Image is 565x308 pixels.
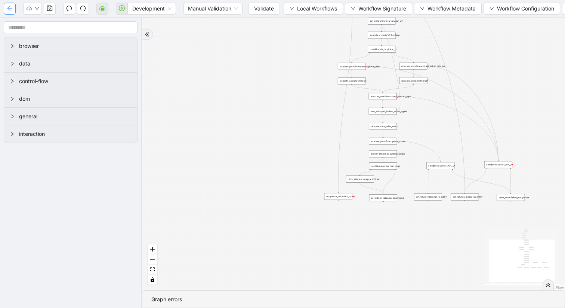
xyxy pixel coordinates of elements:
[4,3,16,15] button: arrow-left
[132,3,172,14] span: Development
[77,3,89,15] button: redo
[63,3,75,15] button: undo
[369,138,397,145] div: execute_workflow:update_ticket
[4,125,137,143] div: interaction
[484,161,512,168] div: conditions:server_run__1
[284,3,343,15] button: downLocal Workflows
[10,61,15,66] span: right
[290,6,294,11] span: down
[497,194,525,201] div: raise_error:failed_non_server
[369,108,397,115] div: new_tab:open_inview_ticket_again
[383,170,395,194] g: Edge from conditions:server_run_wrap to set_return_value:success_value
[352,53,370,62] g: Edge from conditions:is_ivr_ticket_ to execute_workflow:extract_ticket_data
[297,4,337,13] span: Local Workflows
[19,112,131,121] span: general
[346,176,374,183] div: click_element:wrap_activities
[368,46,396,53] div: conditions:is_ivr_ticket_
[509,204,513,208] span: plus-circle
[544,285,564,290] a: React Flow attribution
[368,32,396,39] div: execute_code:isIVR_boolean
[19,77,131,85] span: control-flow
[368,18,396,25] div: get_environment_url:inview_url
[351,6,355,11] span: down
[369,93,397,100] div: execute_workflow:check_carrier_type
[10,132,15,136] span: right
[484,3,560,15] button: downWorkflow Configuration
[188,3,238,14] span: Manual Validation
[414,193,442,201] div: set_return_value:fail_no_retryplus-circle
[148,254,157,265] button: zoom out
[369,162,397,170] div: conditions:server_run_wrap
[426,162,454,169] div: conditions:server_run__0
[414,193,442,201] div: set_return_value:fail_no_retry
[426,203,430,208] span: plus-circle
[451,193,479,201] div: set_return_value:failed_retry
[4,73,137,90] div: control-flow
[4,37,137,55] div: browser
[345,3,412,15] button: downWorkflow Signature
[4,55,137,72] div: data
[7,5,13,11] span: arrow-left
[451,193,479,201] div: set_return_value:failed_retryplus-circle
[248,3,280,15] button: Validate
[352,85,383,92] g: Edge from execute_code:isIVR_false to execute_workflow:check_carrier_type
[66,5,72,11] span: undo
[10,44,15,48] span: right
[44,3,56,15] button: save
[394,53,413,62] g: Edge from conditions:is_ivr_ticket_ to execute_workflow:extract_ticket_data_ivr
[399,63,427,70] div: execute_workflow:extract_ticket_data_ivr
[369,123,397,130] div: delay:replace_with_wait
[497,4,554,13] span: Workflow Configuration
[369,150,397,158] div: increment_ticket_count:success
[338,63,366,70] div: execute_workflow:extract_ticket_data
[148,275,157,285] button: toggle interactivity
[10,114,15,119] span: right
[19,42,131,50] span: browser
[358,4,406,13] span: Workflow Signature
[19,60,131,68] span: data
[99,5,105,11] span: cloud-server
[324,193,352,200] div: set_return_value:bad_ticketplus-circle
[463,203,467,208] span: plus-circle
[145,32,150,37] span: double-right
[497,194,525,201] div: raise_error:failed_non_serverplus-circle
[96,3,108,15] button: cloud-server
[4,90,137,107] div: dom
[399,77,427,84] div: execute_code:isIVR_true
[381,204,386,209] span: plus-circle
[360,183,383,193] g: Edge from click_element:wrap_activities to set_return_value:success_value
[10,97,15,101] span: right
[47,5,53,11] span: save
[427,4,476,13] span: Workflow Metadata
[369,194,397,201] div: set_return_value:success_value
[420,6,424,11] span: down
[336,203,341,208] span: plus-circle
[453,170,511,193] g: Edge from conditions:server_run__0 to raise_error:failed_non_server
[360,170,371,175] g: Edge from conditions:server_run_wrap to click_element:wrap_activities
[148,244,157,254] button: zoom in
[490,6,494,11] span: down
[19,130,131,138] span: interaction
[369,194,397,201] div: set_return_value:success_valueplus-circle
[382,27,400,111] g: Edge from new_tab:open_inview_ticket_again to execute_code:isIVR_boolean
[546,283,551,288] span: double-right
[23,3,42,15] button: cloud-uploaddown
[80,5,86,11] span: redo
[27,6,32,11] span: cloud-upload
